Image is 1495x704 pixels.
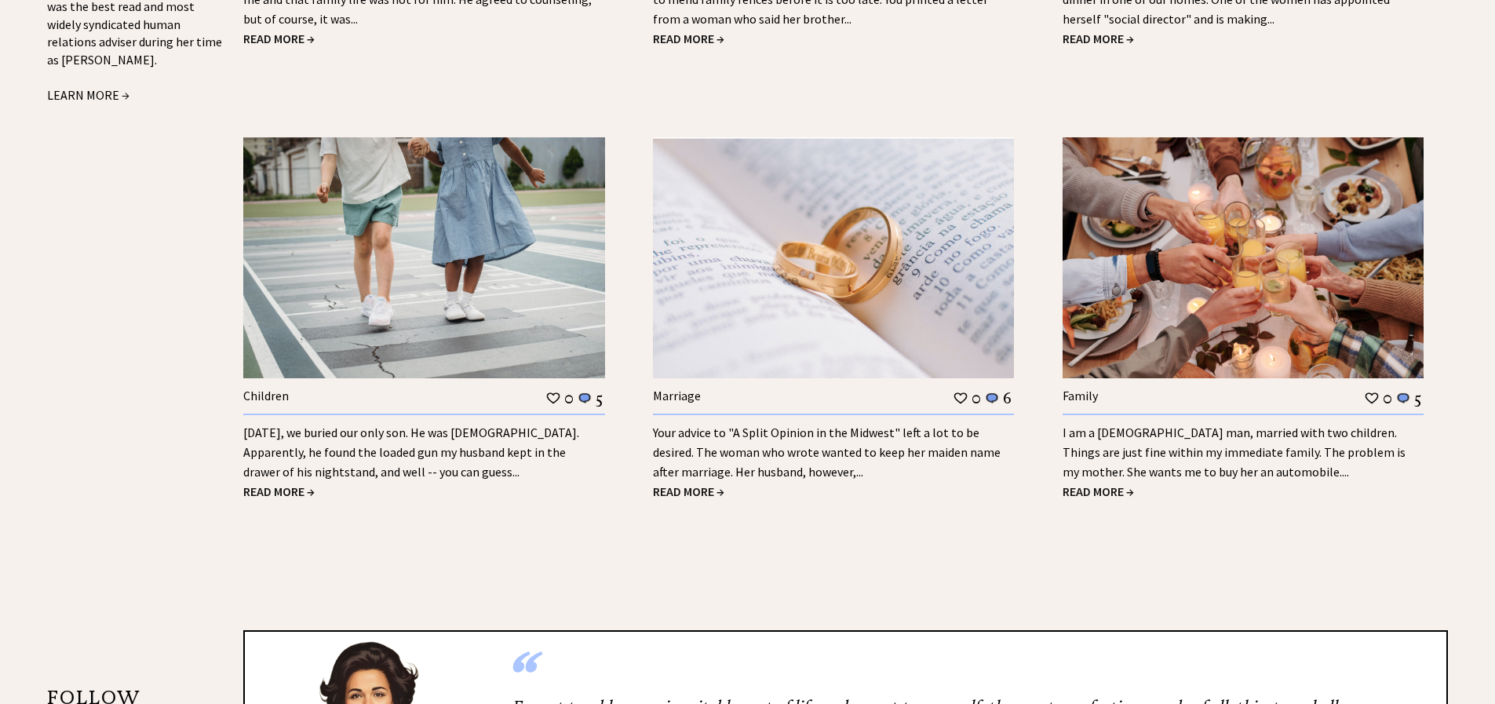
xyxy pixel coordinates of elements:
[653,31,724,46] a: READ MORE →
[653,388,701,403] a: Marriage
[653,425,1001,480] a: Your advice to "A Split Opinion in the Midwest" left a lot to be desired. The woman who wrote wan...
[1063,137,1424,378] img: family.jpg
[1063,31,1134,46] a: READ MORE →
[1364,391,1380,406] img: heart_outline%201.png
[1413,388,1422,408] td: 5
[1395,392,1411,406] img: message_round%201.png
[243,483,315,499] a: READ MORE →
[1063,425,1406,480] a: I am a [DEMOGRAPHIC_DATA] man, married with two children. Things are just fine within my immediat...
[1382,388,1393,408] td: 0
[595,388,603,408] td: 5
[243,137,605,378] img: children.jpg
[953,391,968,406] img: heart_outline%201.png
[1002,388,1012,408] td: 6
[971,388,982,408] td: 0
[545,391,561,406] img: heart_outline%201.png
[1063,483,1134,499] a: READ MORE →
[47,87,129,103] a: LEARN MORE →
[984,392,1000,406] img: message_round%201.png
[563,388,574,408] td: 0
[577,392,593,406] img: message_round%201.png
[1063,388,1098,403] a: Family
[653,137,1015,378] img: marriage.jpg
[504,671,1423,687] div: “
[653,483,724,499] a: READ MORE →
[47,144,204,615] iframe: Advertisement
[243,425,579,480] a: [DATE], we buried our only son. He was [DEMOGRAPHIC_DATA]. Apparently, he found the loaded gun my...
[243,388,289,403] a: Children
[243,31,315,46] a: READ MORE →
